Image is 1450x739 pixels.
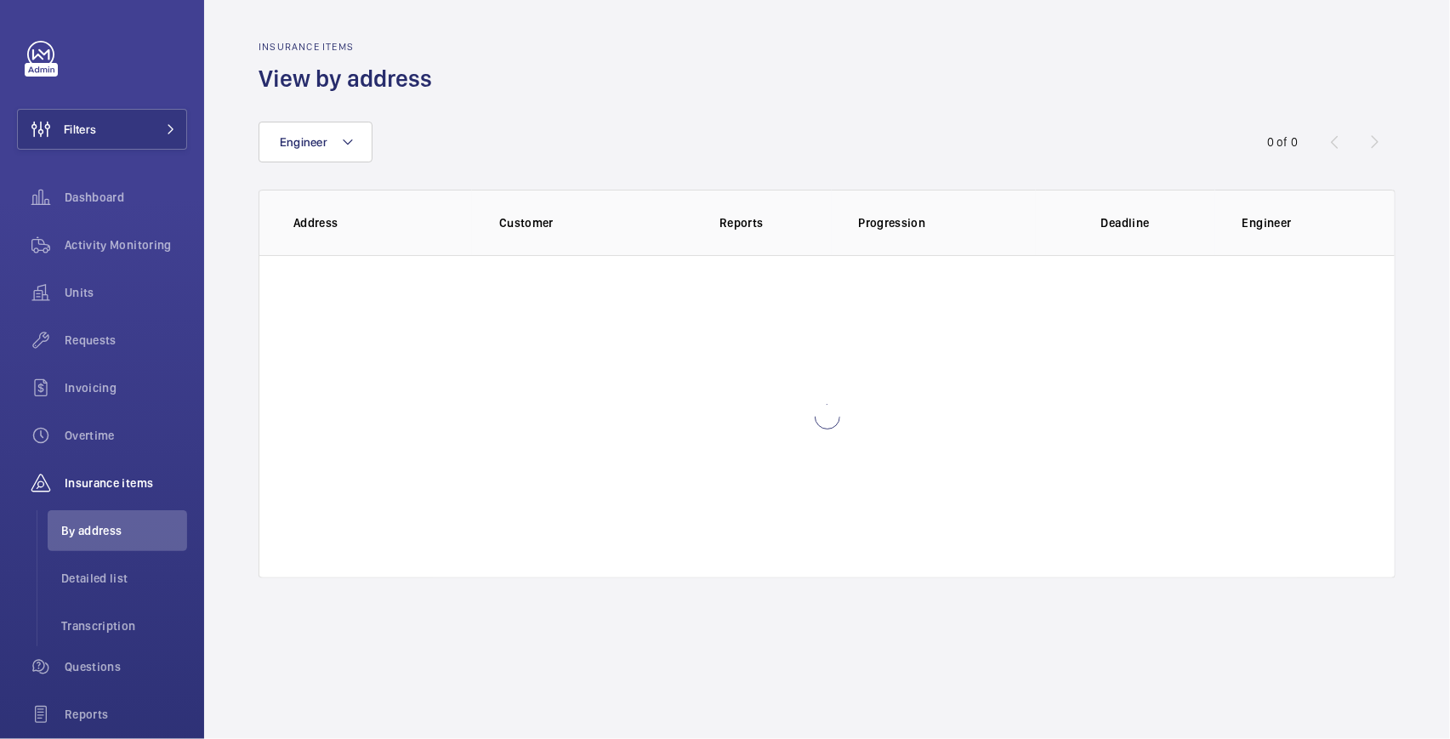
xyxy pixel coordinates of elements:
p: Customer [499,214,651,231]
span: Requests [65,332,187,349]
span: By address [61,522,187,539]
div: 0 of 0 [1267,134,1298,151]
span: Invoicing [65,379,187,396]
h1: View by address [259,63,442,94]
h2: Insurance items [259,41,442,53]
span: Activity Monitoring [65,236,187,253]
button: Filters [17,109,187,150]
span: Engineer [280,135,327,149]
span: Dashboard [65,189,187,206]
p: Deadline [1048,214,1203,231]
span: Filters [64,121,96,138]
span: Units [65,284,187,301]
span: Questions [65,658,187,675]
span: Overtime [65,427,187,444]
span: Transcription [61,617,187,634]
span: Reports [65,706,187,723]
button: Engineer [259,122,372,162]
p: Reports [663,214,819,231]
p: Address [293,214,472,231]
span: Detailed list [61,570,187,587]
p: Engineer [1242,214,1361,231]
p: Progression [859,214,1036,231]
span: Insurance items [65,475,187,492]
